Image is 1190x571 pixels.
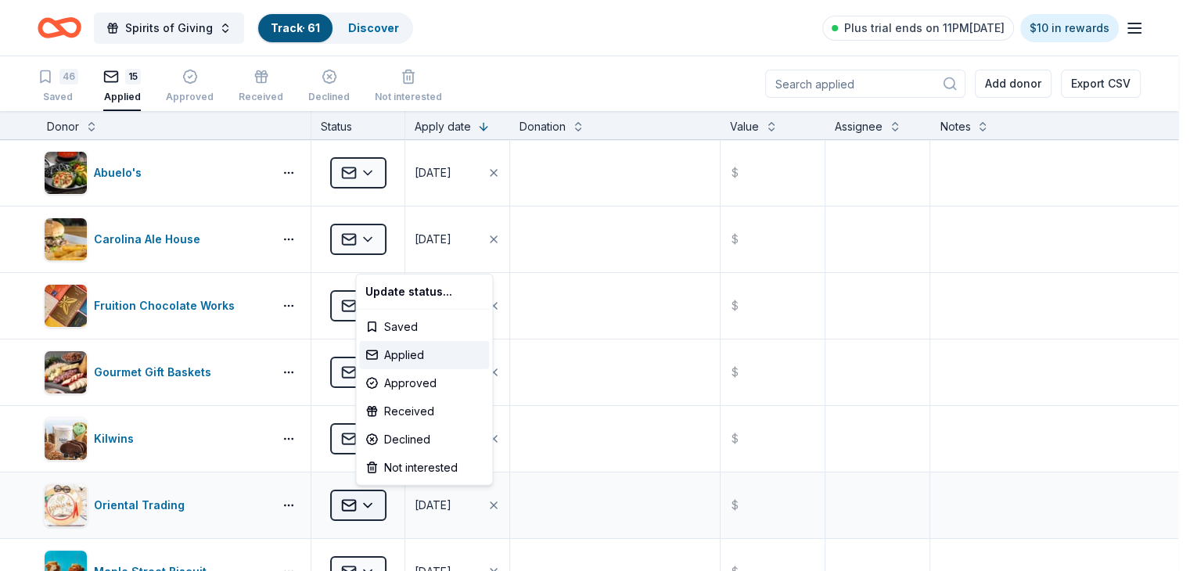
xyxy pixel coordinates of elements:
div: Applied [359,341,489,369]
div: Declined [359,426,489,454]
div: Update status... [359,278,489,306]
div: Approved [359,369,489,397]
div: Saved [359,313,489,341]
div: Received [359,397,489,426]
div: Not interested [359,454,489,482]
